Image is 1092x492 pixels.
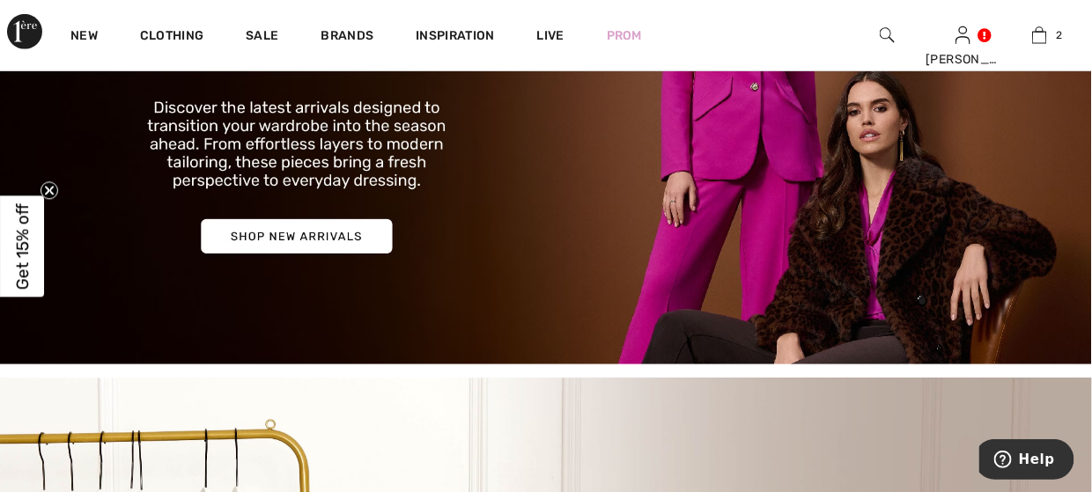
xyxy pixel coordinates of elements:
iframe: Opens a widget where you can find more information [979,439,1074,483]
a: Sign In [955,26,970,43]
img: My Bag [1032,25,1047,46]
span: Get 15% off [12,203,33,290]
a: Brands [321,28,374,47]
a: Sale [246,28,278,47]
button: Close teaser [41,181,58,199]
a: Prom [607,26,642,45]
img: 1ère Avenue [7,14,42,49]
a: Clothing [140,28,203,47]
img: search the website [880,25,895,46]
a: Live [537,26,564,45]
img: My Info [955,25,970,46]
div: [PERSON_NAME] [926,50,1000,69]
a: 2 [1002,25,1077,46]
span: Inspiration [416,28,494,47]
a: New [70,28,98,47]
span: 2 [1056,27,1062,43]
